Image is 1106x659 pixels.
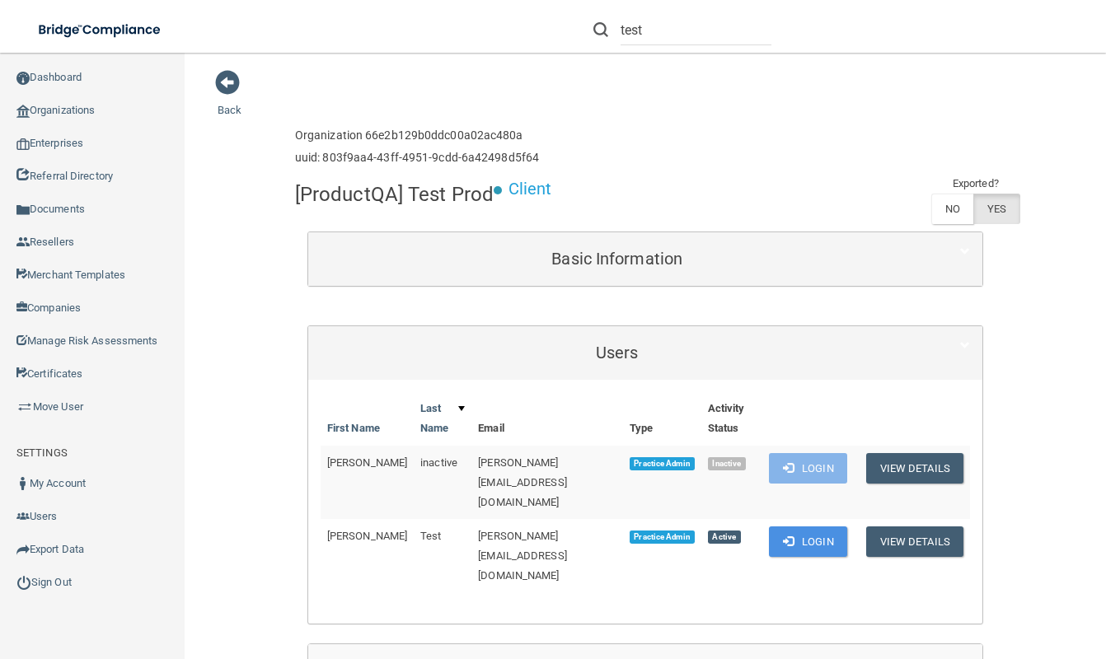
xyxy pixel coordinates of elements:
label: YES [973,194,1019,224]
img: icon-export.b9366987.png [16,543,30,556]
input: Search [621,15,771,45]
p: Client [508,174,552,204]
h6: Organization 66e2b129b0ddc00a02ac480a [295,129,539,142]
a: Basic Information [321,241,970,278]
a: Back [218,84,241,116]
button: Login [769,453,847,484]
img: icon-users.e205127d.png [16,510,30,523]
span: Active [708,530,741,544]
button: View Details [866,526,963,557]
h4: [ProductQA] Test Prod [295,184,494,205]
span: [PERSON_NAME] [327,456,407,469]
img: ic_power_dark.7ecde6b1.png [16,575,31,590]
h5: Users [321,344,914,362]
span: Inactive [708,457,747,470]
img: ic-search.3b580494.png [593,22,608,37]
label: NO [931,194,973,224]
button: Login [769,526,847,557]
a: First Name [327,418,380,438]
label: SETTINGS [16,443,68,463]
span: [PERSON_NAME][EMAIL_ADDRESS][DOMAIN_NAME] [478,530,567,582]
img: ic_reseller.de258add.png [16,236,30,249]
span: [PERSON_NAME] [327,530,407,542]
a: Users [321,334,970,372]
img: briefcase.64adab9b.png [16,399,33,415]
img: icon-documents.8dae5593.png [16,203,30,217]
th: Email [471,392,622,446]
img: ic_dashboard_dark.d01f4a41.png [16,72,30,85]
img: ic_user_dark.df1a06c3.png [16,477,30,490]
span: Practice Admin [630,530,695,544]
span: inactive [420,456,457,469]
th: Type [623,392,701,446]
a: Last Name [420,399,465,438]
button: View Details [866,453,963,484]
img: bridge_compliance_login_screen.278c3ca4.svg [25,13,176,47]
span: [PERSON_NAME][EMAIL_ADDRESS][DOMAIN_NAME] [478,456,567,508]
h5: Basic Information [321,250,914,268]
img: enterprise.0d942306.png [16,138,30,150]
span: Practice Admin [630,457,695,470]
span: Test [420,530,441,542]
td: Exported? [931,174,1020,194]
h6: uuid: 803f9aa4-43ff-4951-9cdd-6a42498d5f64 [295,152,539,164]
th: Activity Status [701,392,762,446]
iframe: Drift Widget Chat Controller [821,542,1086,608]
img: organization-icon.f8decf85.png [16,105,30,118]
